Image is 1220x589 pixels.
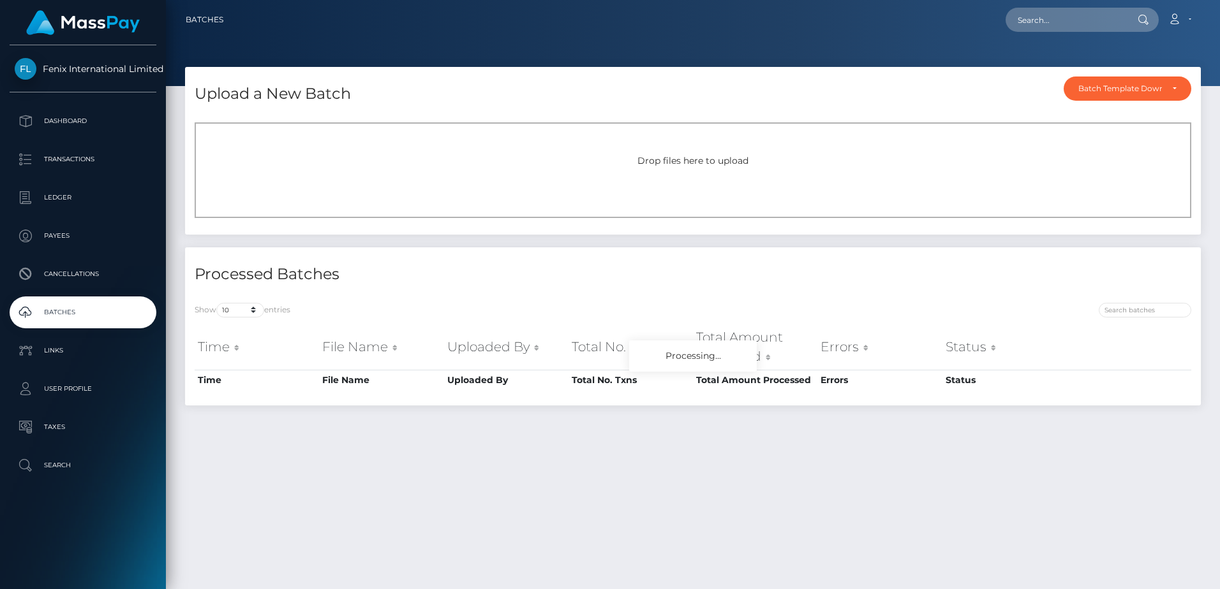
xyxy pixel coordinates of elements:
th: Total Amount Processed [693,324,817,370]
h4: Processed Batches [195,263,683,286]
img: MassPay Logo [26,10,140,35]
th: Time [195,324,319,370]
p: Batches [15,303,151,322]
p: Payees [15,226,151,245]
input: Search... [1006,8,1126,32]
select: Showentries [216,303,264,317]
label: Show entries [195,303,290,317]
input: Search batches [1099,303,1191,317]
p: Links [15,341,151,360]
div: Processing... [629,340,757,372]
div: Batch Template Download [1078,84,1162,94]
a: Transactions [10,143,156,175]
th: Uploaded By [444,324,569,370]
a: Taxes [10,411,156,443]
button: Batch Template Download [1064,76,1191,101]
a: Cancellations [10,258,156,290]
h4: Upload a New Batch [195,83,351,105]
span: Fenix International Limited [10,63,156,75]
a: Search [10,449,156,481]
img: Fenix International Limited [15,58,36,80]
p: Cancellations [15,265,151,284]
p: Transactions [15,150,151,169]
th: File Name [319,370,443,390]
p: Taxes [15,418,151,437]
a: Batches [186,6,223,33]
th: File Name [319,324,443,370]
a: Batches [10,296,156,328]
th: Status [942,324,1067,370]
th: Time [195,370,319,390]
th: Total No. Txns [569,370,693,390]
th: Uploaded By [444,370,569,390]
th: Errors [817,324,942,370]
a: Dashboard [10,105,156,137]
th: Status [942,370,1067,390]
a: Links [10,335,156,367]
th: Errors [817,370,942,390]
a: Payees [10,220,156,252]
p: Dashboard [15,112,151,131]
p: Ledger [15,188,151,207]
a: Ledger [10,182,156,214]
span: Drop files here to upload [637,155,748,166]
p: User Profile [15,379,151,398]
th: Total Amount Processed [693,370,817,390]
p: Search [15,456,151,475]
th: Total No. Txns [569,324,693,370]
a: User Profile [10,373,156,405]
